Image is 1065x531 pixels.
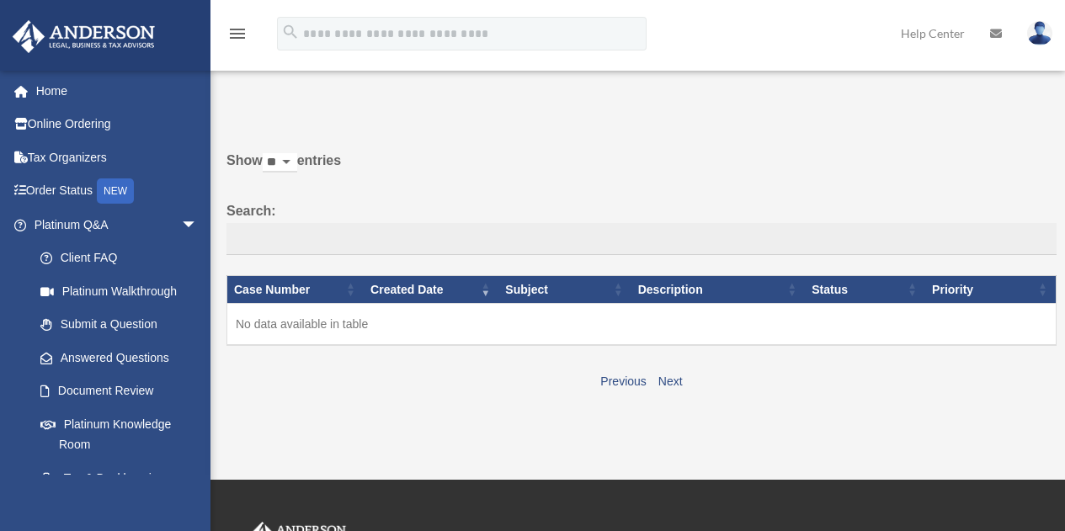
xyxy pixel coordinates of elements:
a: Tax Organizers [12,141,223,174]
th: Case Number: activate to sort column ascending [227,275,365,304]
th: Created Date: activate to sort column ascending [364,275,498,304]
td: No data available in table [227,304,1057,346]
img: User Pic [1027,21,1052,45]
a: Online Ordering [12,108,223,141]
div: NEW [97,178,134,204]
i: menu [227,24,248,44]
a: Tax & Bookkeeping Packages [24,461,215,515]
a: Previous [600,374,646,388]
a: Platinum Walkthrough [24,274,215,308]
label: Search: [226,199,1057,255]
th: Description: activate to sort column ascending [631,275,806,304]
a: Next [658,374,683,388]
input: Search: [226,223,1057,255]
a: Order StatusNEW [12,174,223,209]
span: arrow_drop_down [181,208,215,242]
label: Show entries [226,149,1057,189]
img: Anderson Advisors Platinum Portal [8,20,160,53]
a: Submit a Question [24,308,215,342]
a: Answered Questions [24,341,206,374]
select: Showentries [263,153,297,173]
th: Priority: activate to sort column ascending [925,275,1056,304]
a: Client FAQ [24,242,215,275]
a: Home [12,74,223,108]
th: Status: activate to sort column ascending [805,275,925,304]
a: Document Review [24,374,215,408]
a: Platinum Q&Aarrow_drop_down [12,208,215,242]
a: Platinum Knowledge Room [24,407,215,461]
a: menu [227,29,248,44]
th: Subject: activate to sort column ascending [498,275,631,304]
i: search [281,23,300,41]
